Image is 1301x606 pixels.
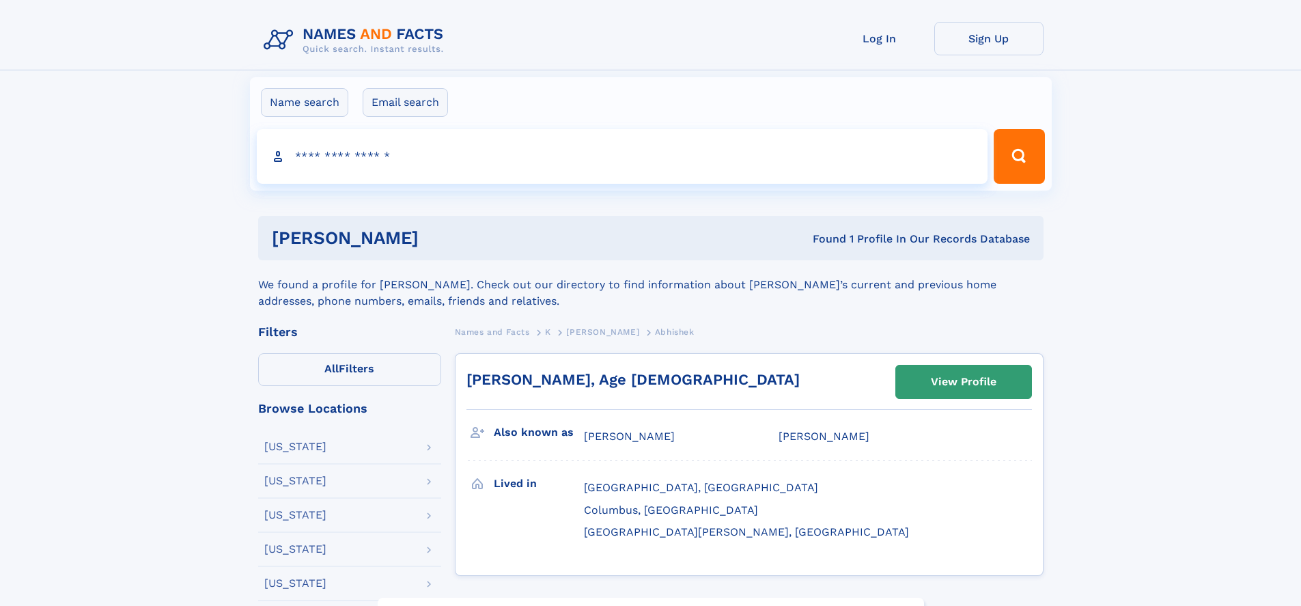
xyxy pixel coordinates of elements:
span: [GEOGRAPHIC_DATA], [GEOGRAPHIC_DATA] [584,481,818,494]
label: Filters [258,353,441,386]
div: Found 1 Profile In Our Records Database [615,232,1030,247]
span: Abhishek [655,327,695,337]
div: [US_STATE] [264,578,326,589]
div: View Profile [931,366,996,398]
span: [PERSON_NAME] [584,430,675,443]
span: K [545,327,551,337]
h1: [PERSON_NAME] [272,230,616,247]
div: [US_STATE] [264,544,326,555]
a: Sign Up [934,22,1044,55]
span: All [324,362,339,375]
a: [PERSON_NAME], Age [DEMOGRAPHIC_DATA] [466,371,800,388]
div: [US_STATE] [264,476,326,486]
a: K [545,323,551,340]
div: [US_STATE] [264,441,326,452]
span: Columbus, [GEOGRAPHIC_DATA] [584,504,758,517]
span: [PERSON_NAME] [779,430,869,443]
div: [US_STATE] [264,510,326,521]
h3: Lived in [494,472,584,495]
div: We found a profile for [PERSON_NAME]. Check out our directory to find information about [PERSON_N... [258,260,1044,309]
span: [PERSON_NAME] [566,327,639,337]
span: [GEOGRAPHIC_DATA][PERSON_NAME], [GEOGRAPHIC_DATA] [584,525,909,538]
label: Email search [363,88,448,117]
label: Name search [261,88,348,117]
a: Names and Facts [455,323,530,340]
button: Search Button [994,129,1044,184]
a: View Profile [896,366,1031,398]
a: Log In [825,22,934,55]
div: Browse Locations [258,402,441,415]
div: Filters [258,326,441,338]
img: Logo Names and Facts [258,22,455,59]
h3: Also known as [494,421,584,444]
a: [PERSON_NAME] [566,323,639,340]
input: search input [257,129,988,184]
